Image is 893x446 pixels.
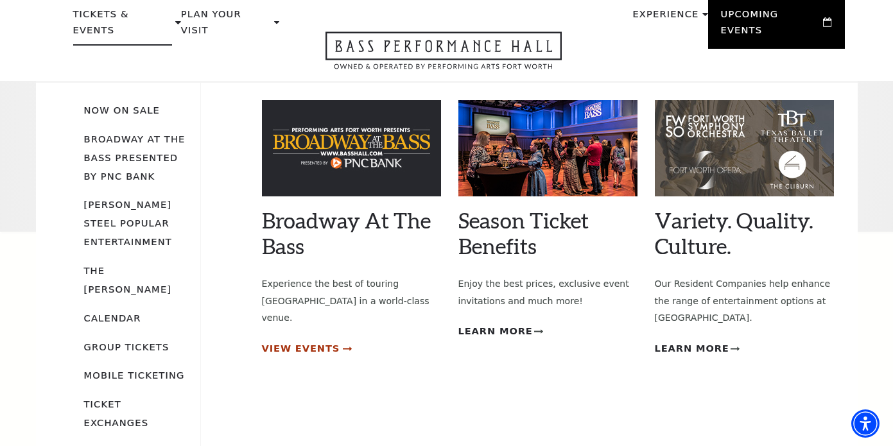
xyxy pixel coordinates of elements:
a: [PERSON_NAME] Steel Popular Entertainment [84,199,172,247]
a: Season Ticket Benefits [458,207,589,259]
p: Plan Your Visit [181,6,271,46]
img: Variety. Quality. Culture. [655,100,834,196]
span: View Events [262,341,340,357]
a: Mobile Ticketing [84,370,185,381]
a: Ticket Exchanges [84,399,149,428]
p: Tickets & Events [73,6,173,46]
a: Broadway At The Bass [262,207,431,259]
a: Open this option [279,31,608,81]
p: Enjoy the best prices, exclusive event invitations and much more! [458,275,637,309]
span: Learn More [655,341,729,357]
p: Experience the best of touring [GEOGRAPHIC_DATA] in a world-class venue. [262,275,441,327]
a: Broadway At The Bass presented by PNC Bank [84,133,186,182]
p: Experience [632,6,698,30]
a: View Events [262,341,351,357]
img: Season Ticket Benefits [458,100,637,196]
a: Now On Sale [84,105,160,116]
p: Our Resident Companies help enhance the range of entertainment options at [GEOGRAPHIC_DATA]. [655,275,834,327]
img: Broadway At The Bass [262,100,441,196]
p: Upcoming Events [721,6,820,46]
a: Group Tickets [84,341,169,352]
a: The [PERSON_NAME] [84,265,172,295]
a: Calendar [84,313,141,323]
div: Accessibility Menu [851,409,880,438]
span: Learn More [458,323,533,339]
a: Variety. Quality. Culture. [655,207,813,259]
a: Learn More Variety. Quality. Culture. [655,341,740,357]
a: Learn More Season Ticket Benefits [458,323,543,339]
